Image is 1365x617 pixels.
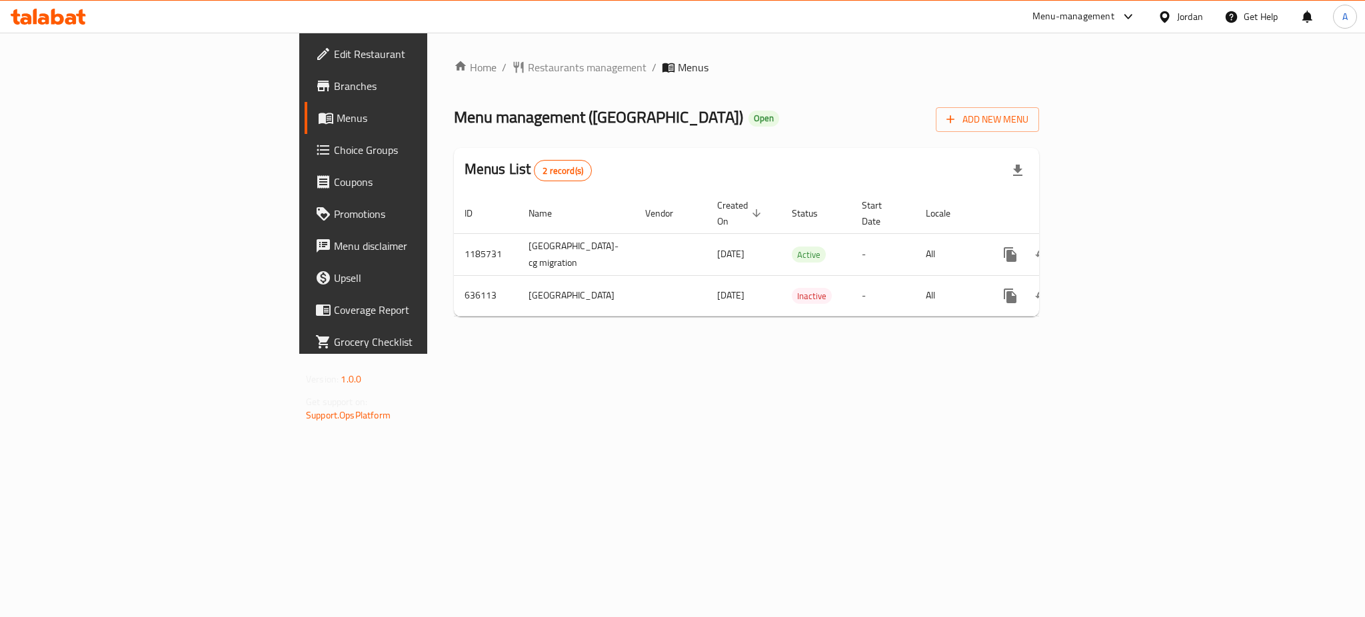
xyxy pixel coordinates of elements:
span: Start Date [862,197,899,229]
span: Choice Groups [334,142,517,158]
div: Open [748,111,779,127]
span: Menus [678,59,708,75]
span: 2 record(s) [535,165,591,177]
td: - [851,233,915,275]
td: All [915,275,984,316]
a: Coverage Report [305,294,527,326]
table: enhanced table [454,193,1133,316]
a: Menus [305,102,527,134]
span: Restaurants management [528,59,647,75]
th: Actions [984,193,1133,234]
span: Open [748,113,779,124]
span: Coupons [334,174,517,190]
span: Edit Restaurant [334,46,517,62]
a: Restaurants management [512,59,647,75]
button: Add New Menu [936,107,1039,132]
span: Upsell [334,270,517,286]
span: Promotions [334,206,517,222]
span: [DATE] [717,245,744,263]
span: Grocery Checklist [334,334,517,350]
h2: Menus List [465,159,592,181]
nav: breadcrumb [454,59,1039,75]
button: more [994,280,1026,312]
div: Inactive [792,288,832,304]
td: [GEOGRAPHIC_DATA] [518,275,635,316]
span: Inactive [792,289,832,304]
div: Menu-management [1032,9,1114,25]
a: Branches [305,70,527,102]
span: Menu disclaimer [334,238,517,254]
td: All [915,233,984,275]
a: Promotions [305,198,527,230]
span: Menus [337,110,517,126]
div: Export file [1002,155,1034,187]
span: Name [529,205,569,221]
td: - [851,275,915,316]
a: Edit Restaurant [305,38,527,70]
button: more [994,239,1026,271]
div: Jordan [1177,9,1203,24]
a: Support.OpsPlatform [306,406,391,424]
span: Get support on: [306,393,367,410]
td: [GEOGRAPHIC_DATA]-cg migration [518,233,635,275]
span: Branches [334,78,517,94]
span: Active [792,247,826,263]
span: Menu management ( [GEOGRAPHIC_DATA] ) [454,102,743,132]
a: Grocery Checklist [305,326,527,358]
span: 1.0.0 [341,370,361,388]
span: Coverage Report [334,302,517,318]
a: Coupons [305,166,527,198]
span: Created On [717,197,765,229]
a: Menu disclaimer [305,230,527,262]
a: Choice Groups [305,134,527,166]
a: Upsell [305,262,527,294]
span: [DATE] [717,287,744,304]
span: A [1342,9,1348,24]
div: Total records count [534,160,592,181]
span: Version: [306,370,339,388]
span: Add New Menu [946,111,1028,128]
span: Locale [926,205,968,221]
li: / [652,59,657,75]
span: Vendor [645,205,690,221]
span: ID [465,205,490,221]
button: Change Status [1026,280,1058,312]
button: Change Status [1026,239,1058,271]
span: Status [792,205,835,221]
